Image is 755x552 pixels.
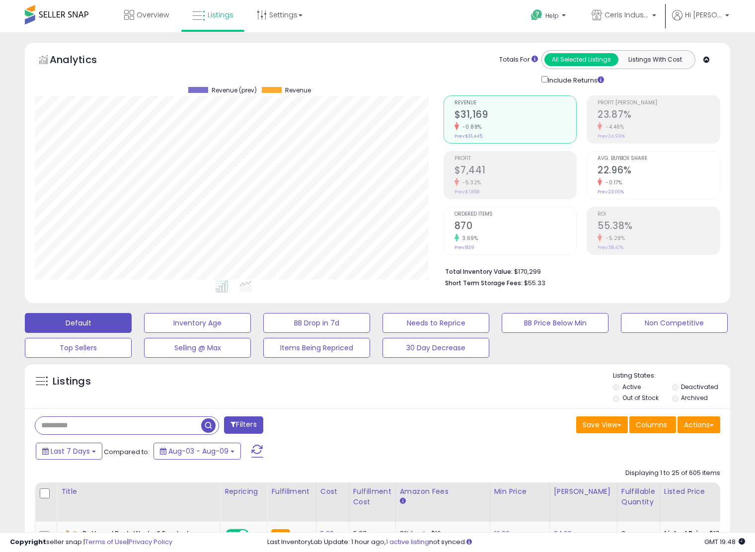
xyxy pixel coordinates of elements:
h5: Analytics [50,53,116,69]
button: Columns [629,416,676,433]
span: Aug-03 - Aug-09 [168,446,228,456]
div: Listed Price [664,486,750,497]
button: Listings With Cost [618,53,692,66]
a: Hi [PERSON_NAME] [672,10,729,32]
div: Fulfillment Cost [353,486,391,507]
img: 314z4uUrvrL._SL40_.jpg [64,529,80,549]
label: Active [622,383,641,391]
button: BB Price Below Min [502,313,608,333]
span: Ordered Items [454,212,577,217]
div: Fulfillment [271,486,311,497]
span: Revenue (prev) [212,87,257,94]
span: Revenue [285,87,311,94]
label: Archived [681,394,708,402]
span: Last 7 Days [51,446,90,456]
small: -5.32% [459,179,481,186]
span: Overview [137,10,169,20]
i: Get Help [530,9,543,21]
div: Last InventoryLab Update: 1 hour ago, not synced. [267,538,745,547]
button: Filters [224,416,263,434]
div: 5.37 [353,529,388,538]
h2: 23.87% [598,109,720,122]
label: Deactivated [681,383,718,391]
h2: $7,441 [454,164,577,178]
a: 16.99 [494,529,510,539]
a: Privacy Policy [129,537,172,547]
p: Listing States: [613,371,730,381]
div: Min Price [494,486,545,497]
b: Short Term Storage Fees: [445,279,523,287]
small: Prev: 839 [454,244,474,250]
h2: 55.38% [598,220,720,234]
small: Prev: 58.47% [598,244,623,250]
span: Profit [454,156,577,161]
b: Listed Price: [664,529,709,538]
h5: Listings [53,375,91,389]
span: Ceris Industries, LLC [604,10,649,20]
div: Cost [320,486,345,497]
button: Non Competitive [621,313,728,333]
span: 2025-08-17 19:48 GMT [704,537,745,547]
h2: 870 [454,220,577,234]
button: Aug-03 - Aug-09 [153,443,241,460]
div: seller snap | | [10,538,172,547]
strong: Copyright [10,537,46,547]
button: Items Being Repriced [263,338,370,358]
a: 34.99 [554,529,572,539]
h2: 22.96% [598,164,720,178]
small: Prev: $7,858 [454,189,479,195]
h2: $31,169 [454,109,577,122]
button: All Selected Listings [544,53,618,66]
span: Avg. Buybox Share [598,156,720,161]
small: FBA [271,529,290,540]
div: $17.49 [664,529,747,538]
button: BB Drop in 7d [263,313,370,333]
small: Prev: 24.99% [598,133,625,139]
small: Prev: $31,445 [454,133,482,139]
button: Inventory Age [144,313,251,333]
div: 8% for <= $10 [400,529,482,538]
span: ON [226,530,239,539]
a: 1 active listing [386,537,429,547]
button: 30 Day Decrease [382,338,489,358]
small: -4.48% [602,123,624,131]
a: Help [523,1,576,32]
small: -0.88% [459,123,482,131]
div: Fulfillable Quantity [621,486,656,507]
span: Revenue [454,100,577,106]
button: Selling @ Max [144,338,251,358]
label: Out of Stock [622,394,659,402]
div: Include Returns [534,74,616,85]
button: Needs to Reprice [382,313,489,333]
span: $55.33 [524,278,545,288]
button: Default [25,313,132,333]
a: Terms of Use [85,537,127,547]
button: Actions [678,416,720,433]
small: 3.69% [459,235,478,242]
small: -0.17% [602,179,622,186]
small: Amazon Fees. [400,497,406,506]
span: Help [545,11,559,20]
button: Last 7 Days [36,443,102,460]
li: $170,299 [445,265,713,277]
span: Listings [208,10,233,20]
b: Total Inventory Value: [445,267,513,276]
small: -5.28% [602,235,625,242]
div: [PERSON_NAME] [554,486,613,497]
span: Columns [636,420,667,430]
div: 3 [621,529,652,538]
div: Amazon Fees [400,486,486,497]
div: Totals For [499,55,538,65]
button: Top Sellers [25,338,132,358]
span: Hi [PERSON_NAME] [685,10,722,20]
div: Displaying 1 to 25 of 605 items [625,469,720,478]
button: Save View [576,416,628,433]
span: ROI [598,212,720,217]
span: Profit [PERSON_NAME] [598,100,720,106]
div: Title [61,486,216,497]
span: Compared to: [104,447,150,457]
small: Prev: 23.00% [598,189,624,195]
div: Repricing [225,486,263,497]
a: 5.98 [320,529,334,539]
